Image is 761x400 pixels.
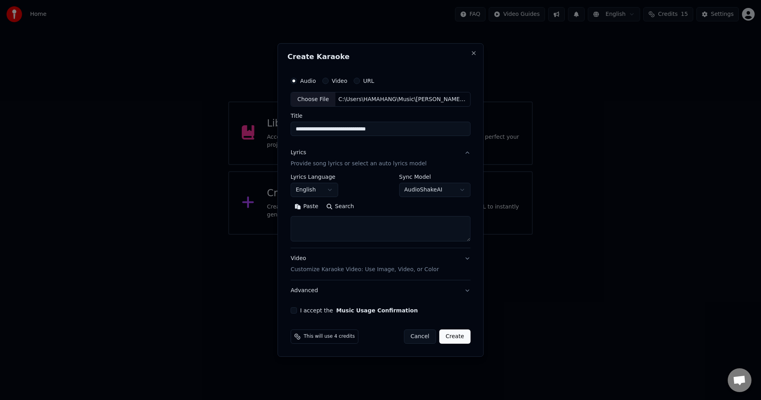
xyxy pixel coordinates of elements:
label: Video [332,78,347,84]
p: Customize Karaoke Video: Use Image, Video, or Color [291,266,439,274]
label: URL [363,78,374,84]
div: Choose File [291,92,335,107]
div: Video [291,255,439,274]
div: Lyrics [291,149,306,157]
button: Search [322,201,358,213]
button: Create [439,329,470,344]
label: Title [291,113,470,119]
button: Advanced [291,280,470,301]
label: Audio [300,78,316,84]
button: I accept the [336,308,418,313]
p: Provide song lyrics or select an auto lyrics model [291,160,426,168]
div: C:\Users\HAMAHANG\Music\[PERSON_NAME] (320).mp3 [335,96,470,103]
h2: Create Karaoke [287,53,474,60]
span: This will use 4 credits [304,333,355,340]
button: LyricsProvide song lyrics or select an auto lyrics model [291,143,470,174]
div: LyricsProvide song lyrics or select an auto lyrics model [291,174,470,248]
button: Cancel [404,329,436,344]
button: Paste [291,201,322,213]
label: Lyrics Language [291,174,338,180]
label: I accept the [300,308,418,313]
button: VideoCustomize Karaoke Video: Use Image, Video, or Color [291,249,470,280]
label: Sync Model [399,174,470,180]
